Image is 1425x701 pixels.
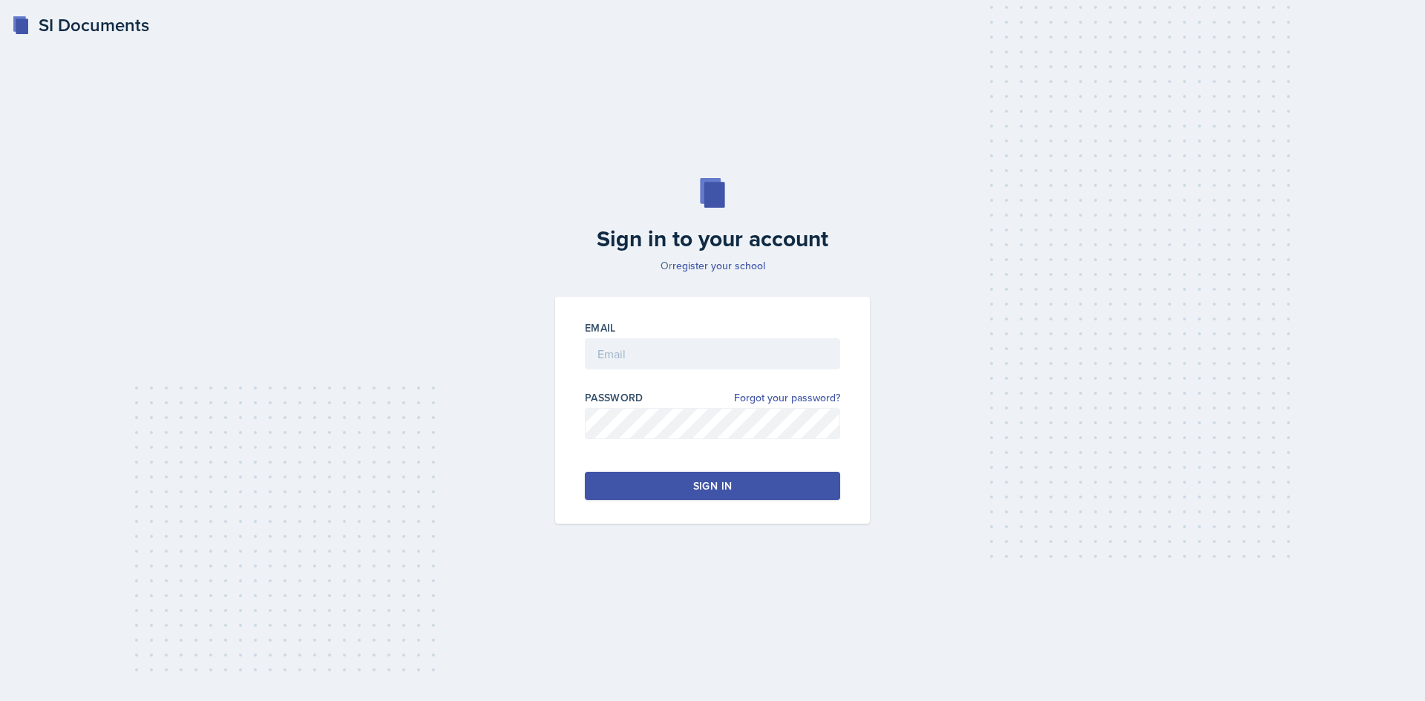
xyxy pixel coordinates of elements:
p: Or [546,258,879,273]
a: Forgot your password? [734,390,840,406]
label: Email [585,320,616,335]
input: Email [585,338,840,369]
h2: Sign in to your account [546,226,879,252]
a: SI Documents [12,12,149,39]
button: Sign in [585,472,840,500]
a: register your school [672,258,765,273]
label: Password [585,390,643,405]
div: Sign in [693,478,732,493]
